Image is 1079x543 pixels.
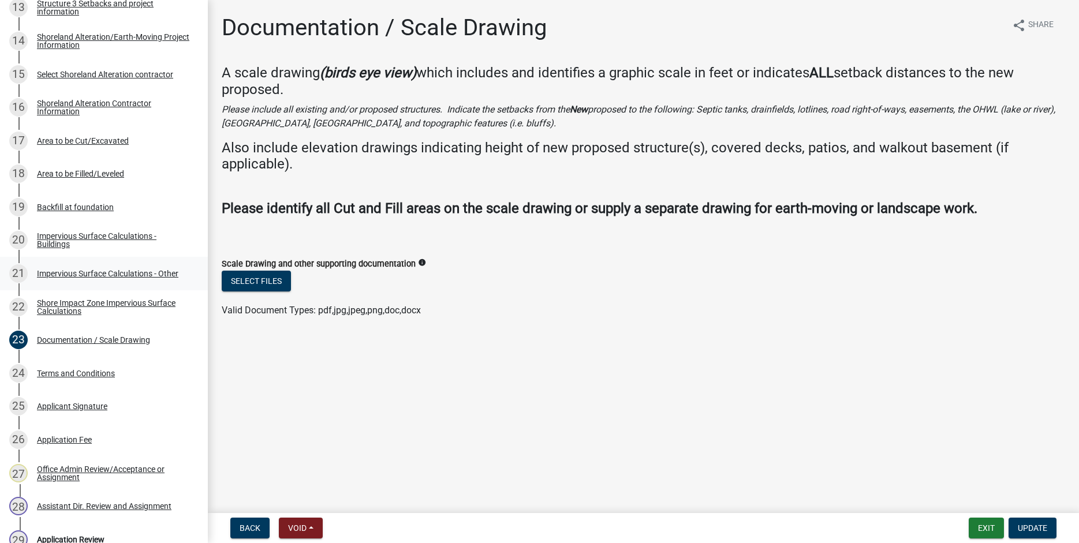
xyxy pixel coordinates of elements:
[279,518,323,538] button: Void
[37,137,129,145] div: Area to be Cut/Excavated
[37,436,92,444] div: Application Fee
[37,465,189,481] div: Office Admin Review/Acceptance or Assignment
[37,269,178,278] div: Impervious Surface Calculations - Other
[9,98,28,117] div: 16
[37,502,171,510] div: Assistant Dir. Review and Assignment
[9,331,28,349] div: 23
[9,65,28,84] div: 15
[37,402,107,410] div: Applicant Signature
[240,523,260,533] span: Back
[222,260,416,268] label: Scale Drawing and other supporting documentation
[222,14,547,42] h1: Documentation / Scale Drawing
[9,164,28,183] div: 18
[9,132,28,150] div: 17
[9,198,28,216] div: 19
[37,33,189,49] div: Shoreland Alteration/Earth-Moving Project Information
[809,65,834,81] strong: ALL
[37,99,189,115] div: Shoreland Alteration Contractor Information
[222,65,1065,98] h4: A scale drawing which includes and identifies a graphic scale in feet or indicates setback distan...
[1018,523,1047,533] span: Update
[37,170,124,178] div: Area to be Filled/Leveled
[37,369,115,377] div: Terms and Conditions
[230,518,270,538] button: Back
[320,65,416,81] strong: (birds eye view)
[9,464,28,482] div: 27
[222,271,291,291] button: Select files
[222,305,421,316] span: Valid Document Types: pdf,jpg,jpeg,png,doc,docx
[37,203,114,211] div: Backfill at foundation
[570,104,588,115] strong: New
[1003,14,1063,36] button: shareShare
[969,518,1004,538] button: Exit
[9,430,28,449] div: 26
[9,264,28,283] div: 21
[37,299,189,315] div: Shore Impact Zone Impervious Surface Calculations
[222,104,1055,129] i: Please include all existing and/or proposed structures. Indicate the setbacks from the proposed t...
[288,523,307,533] span: Void
[1009,518,1056,538] button: Update
[37,232,189,248] div: Impervious Surface Calculations - Buildings
[9,397,28,415] div: 25
[418,259,426,267] i: info
[37,70,173,78] div: Select Shoreland Alteration contractor
[222,200,977,216] strong: Please identify all Cut and Fill areas on the scale drawing or supply a separate drawing for eart...
[9,497,28,515] div: 28
[222,140,1065,173] h4: Also include elevation drawings indicating height of new proposed structure(s), covered decks, pa...
[37,336,150,344] div: Documentation / Scale Drawing
[1028,18,1054,32] span: Share
[9,364,28,383] div: 24
[9,32,28,50] div: 14
[9,231,28,249] div: 20
[1012,18,1026,32] i: share
[9,298,28,316] div: 22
